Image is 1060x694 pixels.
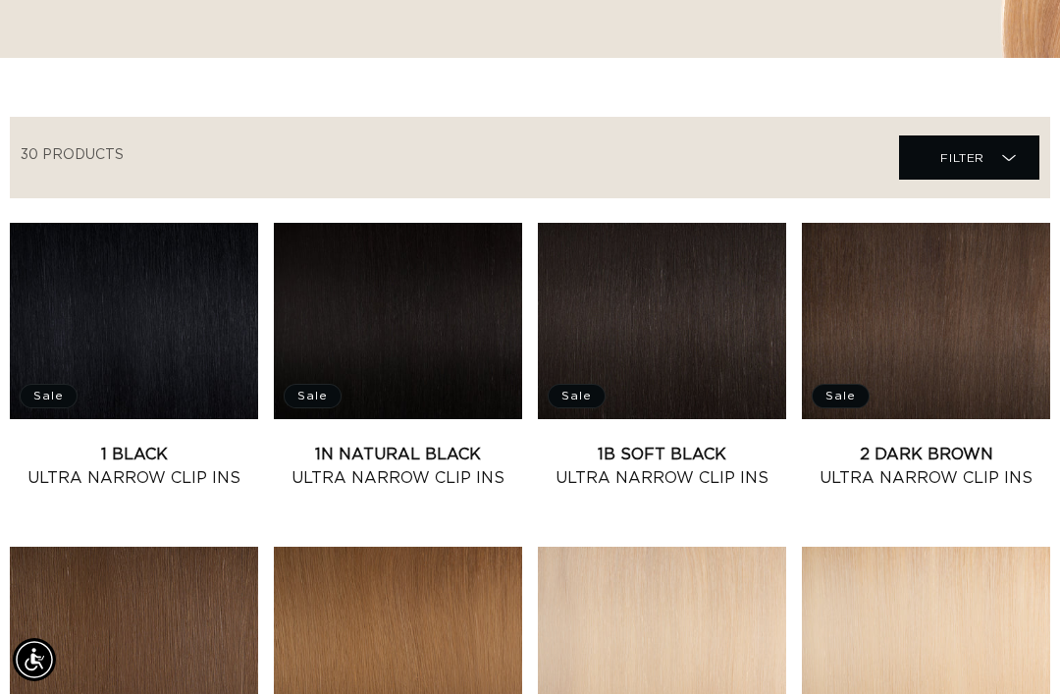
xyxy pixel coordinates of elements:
a: 1 Black Ultra Narrow Clip Ins [10,443,258,490]
a: 1B Soft Black Ultra Narrow Clip Ins [538,443,786,490]
a: 1N Natural Black Ultra Narrow Clip Ins [274,443,522,490]
span: Filter [940,139,984,177]
div: Accessibility Menu [13,638,56,681]
summary: Filter [899,135,1039,180]
span: 30 products [21,148,124,162]
a: 2 Dark Brown Ultra Narrow Clip Ins [802,443,1050,490]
